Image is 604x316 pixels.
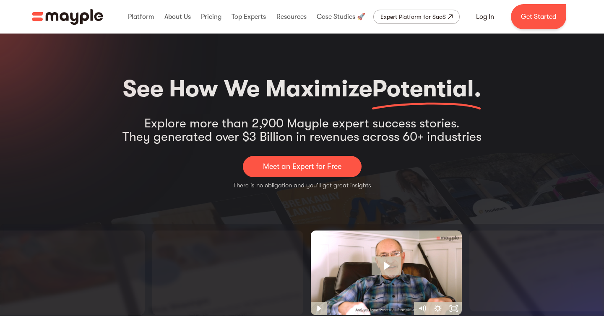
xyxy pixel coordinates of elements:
div: Top Experts [229,3,268,30]
a: Log In [466,7,504,27]
img: Mayple logo [32,9,103,25]
div: Resources [274,3,309,30]
button: Play Video [311,302,327,315]
p: There is no obligation and you'll get great insights [233,181,371,190]
button: Show settings menu [430,302,446,315]
span: Potential. [372,75,481,102]
div: Pricing [199,3,224,30]
a: home [32,9,103,25]
div: Platform [126,3,156,30]
a: Get Started [511,4,566,29]
h2: See How We Maximize [123,71,481,106]
img: Video Thumbnail [311,231,462,316]
div: About Us [162,3,193,30]
p: Meet an Expert for Free [263,161,341,172]
button: Mute [414,302,430,315]
div: Expert Platform for SaaS [380,12,446,22]
button: Fullscreen [446,302,462,315]
a: Expert Platform for SaaS [373,10,460,24]
div: Explore more than 2,900 Mayple expert success stories. They generated over $3 Billion in revenues... [122,117,482,143]
a: Meet an Expert for Free [243,156,362,177]
button: Play Video: 8 [372,256,401,275]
